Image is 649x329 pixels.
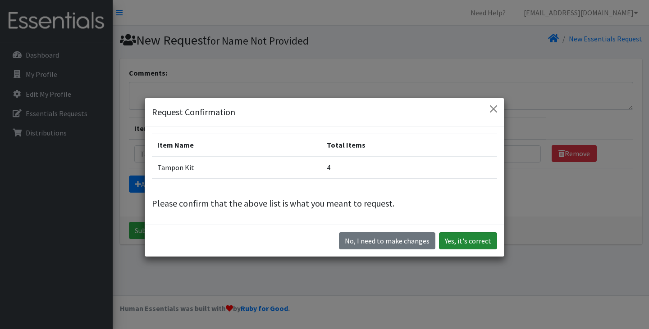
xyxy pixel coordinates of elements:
[439,232,497,249] button: Yes, it's correct
[486,102,501,116] button: Close
[339,232,435,249] button: No I need to make changes
[152,105,235,119] h5: Request Confirmation
[321,156,497,179] td: 4
[321,134,497,156] th: Total Items
[152,197,497,210] p: Please confirm that the above list is what you meant to request.
[152,156,321,179] td: Tampon Kit
[152,134,321,156] th: Item Name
